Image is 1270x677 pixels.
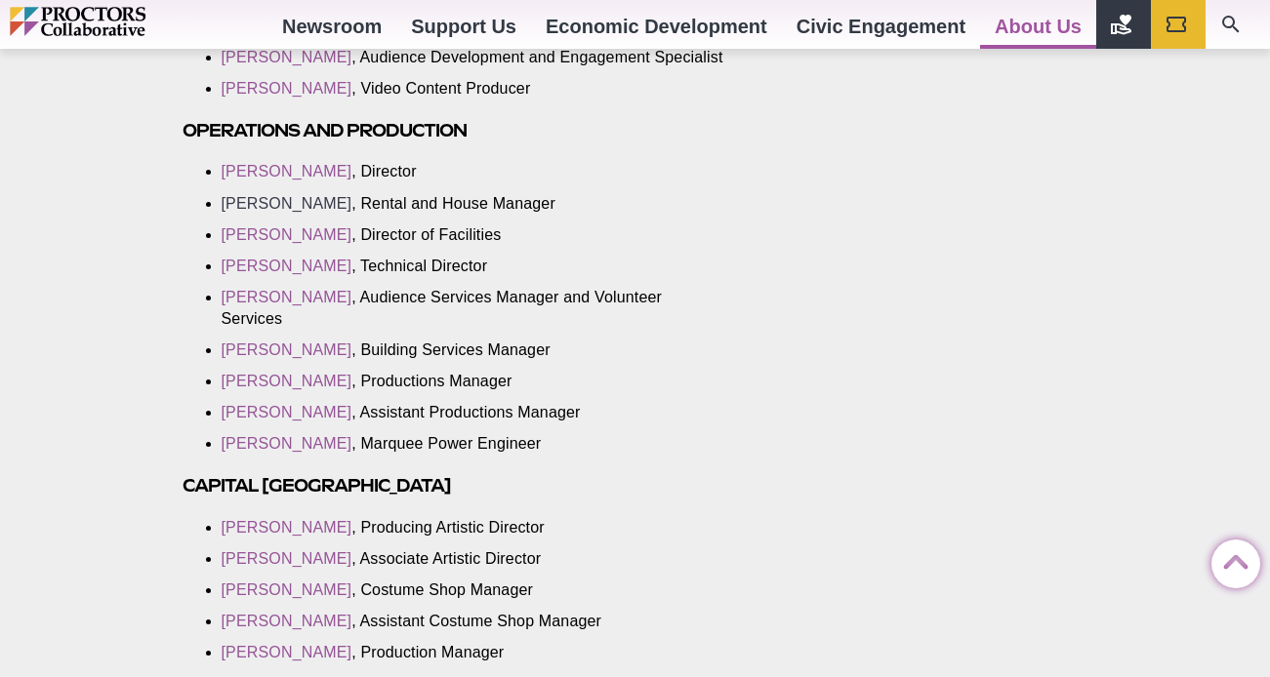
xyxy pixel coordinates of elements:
[222,49,352,65] a: [PERSON_NAME]
[183,119,757,141] h3: Operations and Production
[10,7,229,36] img: Proctors logo
[222,258,352,274] a: [PERSON_NAME]
[1211,540,1250,579] a: Back to Top
[222,579,727,601] li: , Costume Shop Manager
[222,435,352,452] a: [PERSON_NAME]
[222,163,352,179] a: [PERSON_NAME]
[222,289,352,305] a: [PERSON_NAME]
[222,224,727,246] li: , Director of Facilities
[222,373,352,389] a: [PERSON_NAME]
[222,226,352,243] a: [PERSON_NAME]
[222,548,727,570] li: , Associate Artistic Director
[222,195,352,212] a: [PERSON_NAME]
[222,581,352,598] a: [PERSON_NAME]
[222,193,727,215] li: , Rental and House Manager
[222,611,727,632] li: , Assistant Costume Shop Manager
[222,161,727,182] li: , Director
[222,256,727,277] li: , Technical Director
[222,402,727,423] li: , Assistant Productions Manager
[222,339,727,361] li: , Building Services Manager
[222,433,727,455] li: , Marquee Power Engineer
[222,642,727,663] li: , Production Manager
[222,517,727,538] li: , Producing Artistic Director
[222,519,352,536] a: [PERSON_NAME]
[183,474,757,497] h3: Capital [GEOGRAPHIC_DATA]
[222,287,727,330] li: , Audience Services Manager and Volunteer Services
[222,78,727,100] li: , Video Content Producer
[222,550,352,567] a: [PERSON_NAME]
[222,613,352,629] a: [PERSON_NAME]
[222,371,727,392] li: , Productions Manager
[222,80,352,97] a: [PERSON_NAME]
[222,47,727,68] li: , Audience Development and Engagement Specialist
[222,341,352,358] a: [PERSON_NAME]
[222,644,352,660] a: [PERSON_NAME]
[222,404,352,420] a: [PERSON_NAME]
